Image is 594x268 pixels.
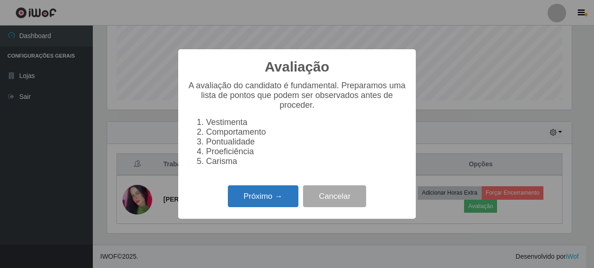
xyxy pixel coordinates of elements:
[187,81,407,110] p: A avaliação do candidato é fundamental. Preparamos uma lista de pontos que podem ser observados a...
[206,118,407,127] li: Vestimenta
[206,147,407,157] li: Proeficiência
[206,127,407,137] li: Comportamento
[206,137,407,147] li: Pontualidade
[206,157,407,166] li: Carisma
[265,59,329,75] h2: Avaliação
[228,185,298,207] button: Próximo →
[303,185,366,207] button: Cancelar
